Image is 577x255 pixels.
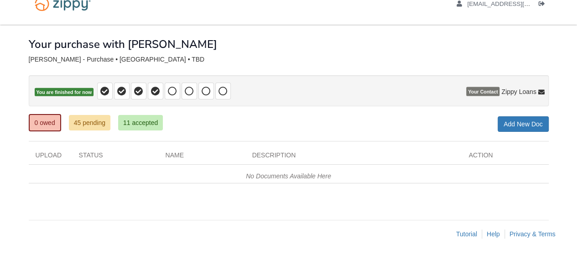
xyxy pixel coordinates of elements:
div: [PERSON_NAME] - Purchase • [GEOGRAPHIC_DATA] • TBD [29,56,549,63]
h1: Your purchase with [PERSON_NAME] [29,38,217,50]
a: 0 owed [29,114,61,131]
div: Status [72,151,159,164]
a: 45 pending [69,115,110,130]
div: Upload [29,151,72,164]
a: Log out [539,0,549,10]
em: No Documents Available Here [246,172,331,180]
div: Name [159,151,245,164]
span: You are finished for now [35,88,94,97]
a: edit profile [457,0,572,10]
div: Action [462,151,549,164]
span: myersyori@gmail.com [467,0,572,7]
a: Privacy & Terms [509,230,556,238]
a: Tutorial [456,230,477,238]
span: Zippy Loans [501,87,536,96]
a: 11 accepted [118,115,163,130]
span: Your Contact [466,87,499,96]
a: Help [487,230,500,238]
div: Description [245,151,462,164]
a: Add New Doc [498,116,549,132]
